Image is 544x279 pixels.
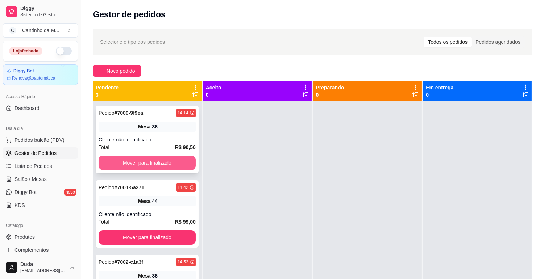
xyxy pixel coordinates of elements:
span: Gestor de Pedidos [14,149,57,157]
div: Catálogo [3,220,78,231]
p: 0 [426,91,453,98]
span: Lista de Pedidos [14,162,52,170]
article: Diggy Bot [13,68,34,74]
span: Mesa [138,123,151,130]
button: Novo pedido [93,65,141,77]
span: Selecione o tipo dos pedidos [100,38,165,46]
strong: # 7001-5a371 [115,185,145,190]
span: Total [99,143,109,151]
div: 14:42 [178,185,188,190]
span: Total [99,218,109,226]
span: Pedido [99,110,115,116]
div: Dia a dia [3,123,78,134]
article: Renovação automática [12,75,55,81]
div: 14:14 [178,110,188,116]
div: Acesso Rápido [3,91,78,102]
span: Mesa [138,198,151,205]
span: Salão / Mesas [14,176,47,183]
span: Pedido [99,259,115,265]
div: Todos os pedidos [424,37,472,47]
a: Complementos [3,244,78,256]
span: Pedidos balcão (PDV) [14,136,65,144]
strong: R$ 99,00 [175,219,196,225]
span: Dashboard [14,105,40,112]
button: Mover para finalizado [99,230,196,245]
div: 36 [152,123,158,130]
a: Salão / Mesas [3,173,78,185]
span: Produtos [14,233,35,241]
div: Cliente não identificado [99,136,196,143]
button: Mover para finalizado [99,156,196,170]
span: Pedido [99,185,115,190]
span: Duda [20,261,66,268]
div: Pedidos agendados [472,37,524,47]
p: Aceito [206,84,221,91]
p: Em entrega [426,84,453,91]
span: Novo pedido [107,67,135,75]
a: DiggySistema de Gestão [3,3,78,20]
p: Preparando [316,84,344,91]
a: Diggy BotRenovaçãoautomática [3,64,78,85]
span: Diggy [20,5,75,12]
strong: # 7002-c1a3f [115,259,143,265]
span: Diggy Bot [14,189,37,196]
a: Gestor de Pedidos [3,147,78,159]
a: Produtos [3,231,78,243]
div: Cliente não identificado [99,211,196,218]
p: 0 [316,91,344,98]
strong: R$ 90,50 [175,144,196,150]
p: Pendente [96,84,119,91]
h2: Gestor de pedidos [93,9,166,20]
button: Select a team [3,23,78,38]
span: plus [99,68,104,73]
a: Lista de Pedidos [3,160,78,172]
a: KDS [3,199,78,211]
div: 44 [152,198,158,205]
p: 3 [96,91,119,98]
button: Duda[EMAIL_ADDRESS][DOMAIN_NAME] [3,259,78,276]
span: Complementos [14,246,49,254]
div: Loja fechada [9,47,42,55]
a: Dashboard [3,102,78,114]
div: 14:53 [178,259,188,265]
button: Pedidos balcão (PDV) [3,134,78,146]
span: KDS [14,202,25,209]
span: C [9,27,16,34]
button: Alterar Status [56,47,72,55]
a: Diggy Botnovo [3,186,78,198]
p: 0 [206,91,221,98]
strong: # 7000-9f9ea [115,110,143,116]
div: Cantinho da M ... [22,27,59,34]
span: [EMAIL_ADDRESS][DOMAIN_NAME] [20,268,66,274]
span: Sistema de Gestão [20,12,75,18]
